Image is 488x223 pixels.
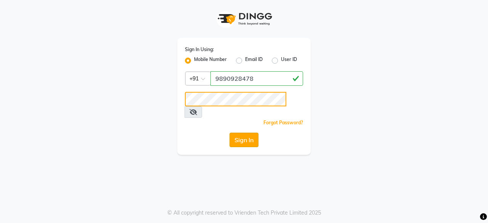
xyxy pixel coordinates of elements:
a: Forgot Password? [263,120,303,125]
label: Mobile Number [194,56,227,65]
button: Sign In [230,133,258,147]
label: Email ID [245,56,263,65]
img: logo1.svg [213,8,274,30]
input: Username [210,71,303,86]
label: Sign In Using: [185,46,214,53]
input: Username [185,92,286,106]
label: User ID [281,56,297,65]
